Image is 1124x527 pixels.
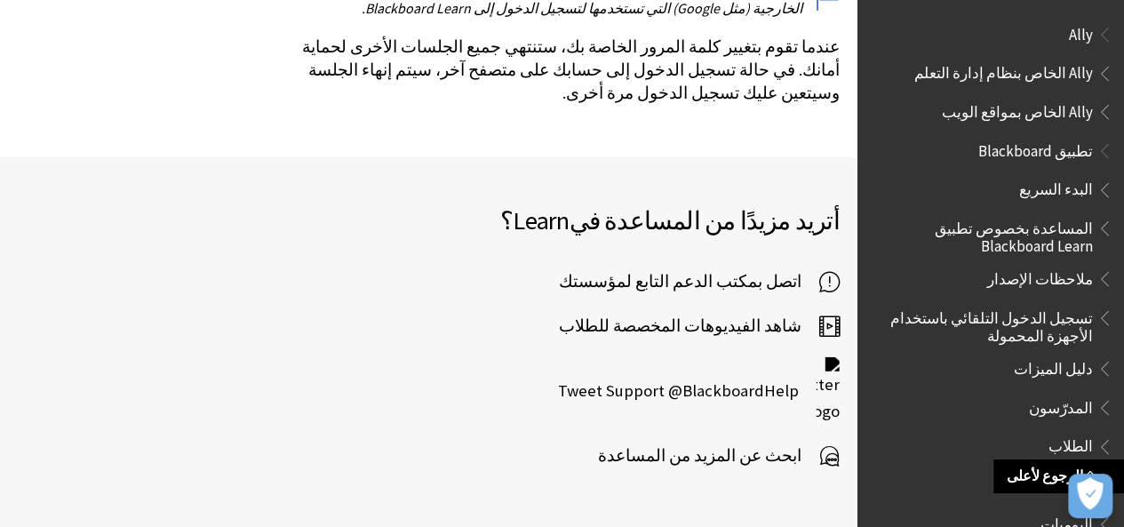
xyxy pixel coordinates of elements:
span: ابحث عن المزيد من المساعدة [598,443,819,469]
a: شاهد الفيديوهات المخصصة للطلاب [559,313,840,339]
span: تطبيق Blackboard [978,136,1093,160]
a: الرجوع لأعلى [993,459,1124,492]
span: شاهد الفيديوهات المخصصة للطلاب [559,313,819,339]
span: المساعدة بخصوص تطبيق Blackboard Learn [879,213,1093,255]
span: Ally الخاص بمواقع الويب [942,97,1093,121]
span: البدء السريع [1019,175,1093,199]
span: دليل الميزات [1014,354,1093,378]
img: Twitter logo [817,357,840,425]
a: ابحث عن المزيد من المساعدة [598,443,840,469]
a: اتصل بمكتب الدعم التابع لمؤسستك [559,268,840,295]
span: Learn [514,204,570,236]
a: Twitter logo Tweet Support @BlackboardHelp [558,357,840,425]
span: بيان النشاط [1021,470,1093,494]
span: Ally الخاص بنظام إدارة التعلم [914,59,1093,83]
p: عندما تقوم بتغيير كلمة المرور الخاصة بك، ستنتهي جميع الجلسات الأخرى لحماية أمانك. في حالة تسجيل ا... [281,36,840,106]
span: الطلاب [1048,432,1093,456]
span: تسجيل الدخول التلقائي باستخدام الأجهزة المحمولة [879,303,1093,345]
nav: Book outline for Anthology Ally Help [868,20,1113,127]
span: Ally [1069,20,1093,44]
span: المدرّسون [1029,393,1093,417]
h2: أتريد مزيدًا من المساعدة في ؟ [18,202,840,239]
span: Tweet Support @BlackboardHelp [558,378,817,404]
button: فتح التفضيلات [1068,474,1112,518]
span: اتصل بمكتب الدعم التابع لمؤسستك [559,268,819,295]
span: ملاحظات الإصدار [987,264,1093,288]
